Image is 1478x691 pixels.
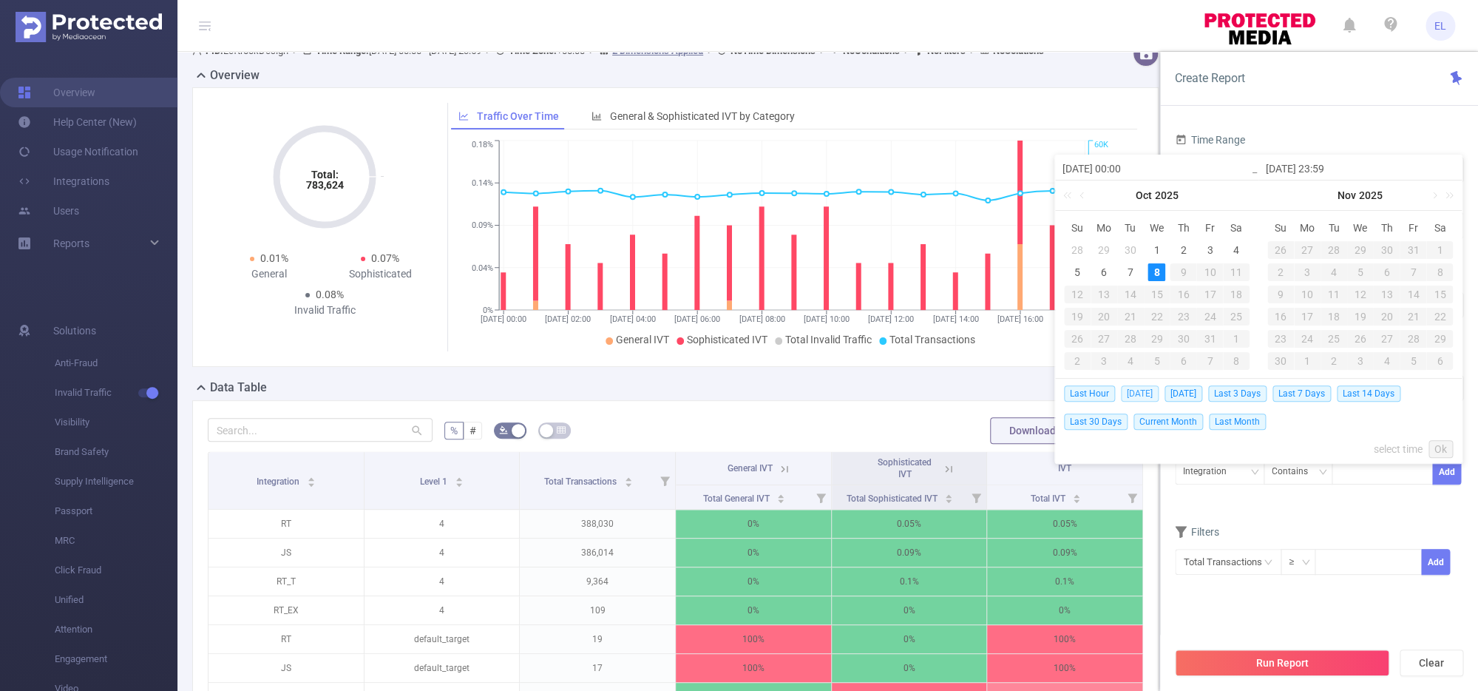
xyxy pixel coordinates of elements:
[55,585,177,615] span: Unified
[1060,181,1079,210] a: Last year (Control + left)
[1144,217,1170,239] th: Wed
[1267,221,1294,235] span: Su
[1223,330,1250,348] div: 1
[1337,385,1400,402] span: Last 14 Days
[610,314,656,324] tspan: [DATE] 04:00
[1267,350,1294,372] td: November 30, 2025
[1426,350,1453,372] td: December 6, 2025
[1091,308,1117,326] div: 20
[1117,328,1144,350] td: October 28, 2025
[1064,239,1091,261] td: September 28, 2025
[1196,306,1223,328] td: October 24, 2025
[477,110,559,122] span: Traffic Over Time
[1267,330,1294,348] div: 23
[1170,263,1196,281] div: 9
[55,526,177,556] span: MRC
[55,556,177,585] span: Click Fraud
[1117,308,1144,326] div: 21
[1347,221,1374,235] span: We
[933,314,979,324] tspan: [DATE] 14:00
[1267,328,1294,350] td: November 23, 2025
[1294,350,1321,372] td: December 1, 2025
[624,475,632,479] i: icon: caret-up
[1144,330,1170,348] div: 29
[472,178,493,188] tspan: 0.14%
[1321,263,1347,281] div: 4
[1144,239,1170,261] td: October 1, 2025
[1223,261,1250,283] td: October 11, 2025
[674,314,720,324] tspan: [DATE] 06:00
[1117,350,1144,372] td: November 4, 2025
[214,266,325,282] div: General
[269,303,380,318] div: Invalid Traffic
[1321,239,1347,261] td: October 28, 2025
[210,379,267,397] h2: Data Table
[472,221,493,231] tspan: 0.09%
[1170,306,1196,328] td: October 23, 2025
[1196,308,1223,326] div: 24
[1347,286,1374,303] div: 12
[1400,286,1426,303] div: 14
[1294,286,1321,303] div: 10
[1201,241,1218,259] div: 3
[1170,221,1196,235] span: Th
[1267,263,1294,281] div: 2
[1174,241,1192,259] div: 2
[1175,134,1245,146] span: Time Range
[1321,330,1347,348] div: 25
[1318,468,1327,478] i: icon: down
[1347,352,1374,370] div: 3
[1373,286,1400,303] div: 13
[610,110,795,122] span: General & Sophisticated IVT by Category
[1117,330,1144,348] div: 28
[1373,263,1400,281] div: 6
[1148,241,1165,259] div: 1
[1294,352,1321,370] div: 1
[1336,181,1357,210] a: Nov
[1321,217,1347,239] th: Tue
[472,141,493,150] tspan: 0.18%
[1095,263,1113,281] div: 6
[1400,239,1426,261] td: October 31, 2025
[1321,308,1347,326] div: 18
[728,463,773,473] span: General IVT
[1117,283,1144,306] td: October 14, 2025
[1400,241,1426,259] div: 31
[1064,217,1091,239] th: Sun
[546,314,591,324] tspan: [DATE] 02:00
[1267,306,1294,328] td: November 16, 2025
[53,316,96,345] span: Solutions
[1347,217,1374,239] th: Wed
[1144,328,1170,350] td: October 29, 2025
[1223,328,1250,350] td: November 1, 2025
[1347,283,1374,306] td: November 12, 2025
[1426,261,1453,283] td: November 8, 2025
[1373,261,1400,283] td: November 6, 2025
[1321,350,1347,372] td: December 2, 2025
[1426,306,1453,328] td: November 22, 2025
[1267,352,1294,370] div: 30
[1196,283,1223,306] td: October 17, 2025
[1196,330,1223,348] div: 31
[1400,217,1426,239] th: Fri
[1289,550,1304,574] div: ≥
[455,475,464,484] div: Sort
[53,229,89,258] a: Reports
[1321,352,1347,370] div: 2
[1294,330,1321,348] div: 24
[1373,221,1400,235] span: Th
[1091,330,1117,348] div: 27
[1321,328,1347,350] td: November 25, 2025
[1223,263,1250,281] div: 11
[1373,350,1400,372] td: December 4, 2025
[450,425,458,436] span: %
[1091,283,1117,306] td: October 13, 2025
[1223,286,1250,303] div: 18
[1170,328,1196,350] td: October 30, 2025
[1117,217,1144,239] th: Tue
[1321,221,1347,235] span: Tu
[1426,330,1453,348] div: 29
[1250,468,1259,478] i: icon: down
[1091,328,1117,350] td: October 27, 2025
[1400,221,1426,235] span: Fr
